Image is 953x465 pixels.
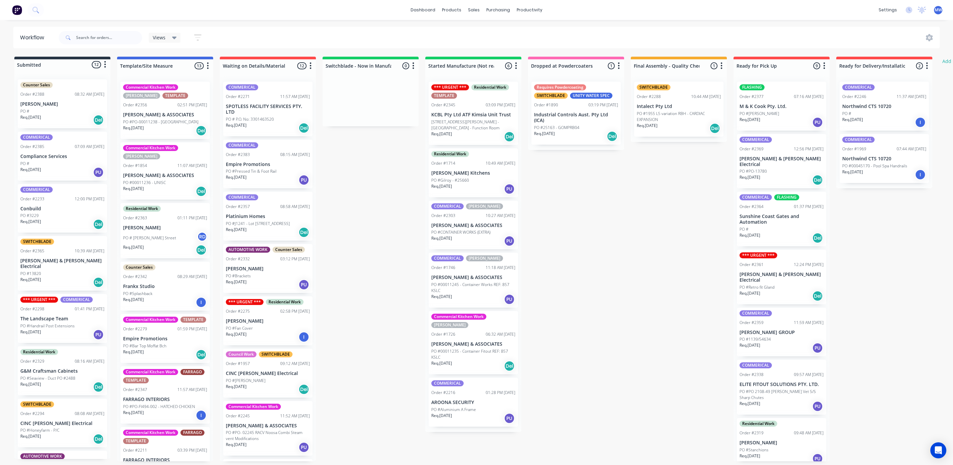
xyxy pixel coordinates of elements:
div: Order #2332 [226,256,250,262]
p: G&M Craftsman Cabinets [20,368,104,374]
p: [PERSON_NAME] [226,266,310,272]
div: COMMERICAL [431,203,464,209]
div: Del [812,291,823,301]
p: PO #13820 [20,271,41,277]
div: Order #2359 [740,320,764,326]
p: PO # [20,161,29,167]
div: *** URGENT ***Residential WorkOrder #227502:58 PM [DATE][PERSON_NAME]PO #Fan CoverReq.[DATE]I [223,296,313,345]
div: Counter Sales [20,82,53,88]
div: SWITCHBLADEOrder #236510:39 AM [DATE][PERSON_NAME] & [PERSON_NAME] ElectricalPO #13820Req.[DATE]Del [18,236,107,291]
div: 07:09 AM [DATE] [75,144,104,150]
p: Req. [DATE] [842,169,863,175]
div: [PERSON_NAME] [123,93,160,99]
div: COMMERICALOrder #233809:57 AM [DATE]ELITE FITOUT SOLUTIONS PTY. LTD.PO #PO 2108-49 [PERSON_NAME] ... [737,360,826,415]
p: PO #Brackets [226,273,251,279]
div: 12:24 PM [DATE] [794,262,824,268]
div: COMMERICAL [740,362,772,368]
div: Council WorkSWITCHBLADEOrder #195709:12 AM [DATE]CINC [PERSON_NAME] ElectricalPO #[PERSON_NAME]Re... [223,349,313,398]
div: Order #2345 [431,102,455,108]
div: COMMERICALOrder #238507:09 AM [DATE]Compliance ServicesPO #Req.[DATE]PU [18,132,107,181]
p: [PERSON_NAME] [123,225,207,231]
p: Req. [DATE] [123,186,144,192]
div: Order #1957 [226,361,250,367]
p: PO #3229 [20,213,39,219]
div: 03:12 PM [DATE] [280,256,310,262]
p: PO #00011245 - Container Works REF: 857 KSLC [431,282,515,294]
div: 01:37 PM [DATE] [794,204,824,210]
div: Commercial Kitchen Work [123,369,178,375]
div: Order #2216 [431,390,455,396]
p: Req. [DATE] [226,331,247,337]
p: Req. [DATE] [20,114,41,120]
div: Commercial Kitchen Work [431,314,486,320]
div: FARRAGO [180,369,204,375]
div: Residential Work [266,299,304,305]
div: 03:09 PM [DATE] [486,102,515,108]
div: 12:00 PM [DATE] [75,196,104,202]
div: Del [93,115,104,125]
p: Req. [DATE] [20,381,41,387]
div: Order #2329 [20,358,44,364]
div: [PERSON_NAME] [466,203,503,209]
div: COMMERICALOrder #236912:56 PM [DATE][PERSON_NAME] & [PERSON_NAME] ElectricalPO #PO-13780Req.[DATE... [737,134,826,189]
div: Residential Work [20,349,58,355]
img: Factory [12,5,22,15]
div: Del [93,277,104,288]
p: Req. [DATE] [431,235,452,241]
div: Del [196,125,206,136]
div: 09:57 AM [DATE] [794,372,824,378]
p: Industrial Controls Aust. Pty Ltd (ICA) [534,112,618,123]
p: Platinium Homes [226,214,310,219]
p: PO #Retro fit Gland [740,284,775,290]
div: FLASHINGOrder #237707:16 AM [DATE]M & K Cook Pty. Ltd.PO #[PERSON_NAME]Req.[DATE]PU [737,82,826,131]
div: 11:37 AM [DATE] [897,94,926,100]
div: 08:15 AM [DATE] [280,152,310,158]
p: PO #25163 - GOMPRB04 [534,125,579,131]
p: KCBL Pty Ltd ATF Kimsia Unit Trust [431,112,515,118]
div: COMMERICALOrder #223312:00 PM [DATE]ConbuildPO #3229Req.[DATE]Del [18,184,107,233]
div: Commercial Kitchen Work [123,84,178,90]
p: PO #Splashback [123,291,152,297]
div: COMMERICALOrder #221601:28 PM [DATE]AROONA SECURITYPO #Aluminium A FrameReq.[DATE]PU [429,378,518,427]
p: CINC [PERSON_NAME] Electrical [226,371,310,376]
p: Empire Promotions [226,162,310,167]
p: Req. [DATE] [534,131,555,137]
div: COMMERICAL [431,380,464,386]
div: Order #2288 [637,94,661,100]
div: COMMERICAL [842,84,875,90]
div: Order #2298 [20,306,44,312]
div: I [915,169,926,180]
p: Req. [DATE] [20,167,41,173]
div: Commercial Kitchen Work [226,404,281,410]
div: Requires Powdercoating [534,84,586,90]
div: Order #1726 [431,331,455,337]
div: COMMERICALOrder #235708:58 AM [DATE]Platinium HomesPO #J1241 - Lot [STREET_ADDRESS]Req.[DATE]Del [223,192,313,241]
p: Req. [DATE] [842,117,863,123]
p: Req. [DATE] [740,401,760,407]
p: PO #1139/54634 [740,336,771,342]
div: Order #2347 [123,387,147,393]
div: Order #1890 [534,102,558,108]
div: Commercial Kitchen Work[PERSON_NAME]Order #185411:07 AM [DATE][PERSON_NAME] & ASSOCIATESPO #00011... [120,142,210,200]
p: PO # P.O. No: 3301463520 [226,116,274,122]
div: Order #2383 [226,152,250,158]
p: PO # [PERSON_NAME] Street [123,235,176,241]
div: Residential Work [431,151,469,157]
div: 10:27 AM [DATE] [486,213,515,219]
p: PO #PO-13780 [740,168,767,174]
div: SWITCHBLADE [534,93,568,99]
div: Del [504,131,515,142]
p: M & K Cook Pty. Ltd. [740,104,824,109]
p: Req. [DATE] [226,227,247,233]
div: Del [93,219,104,230]
p: Req. [DATE] [123,349,144,355]
div: Del [196,186,206,197]
div: Order #2275 [226,308,250,314]
div: TEMPLATE [431,93,457,99]
div: Del [607,131,617,142]
div: Order #2246 [842,94,866,100]
p: Req. [DATE] [740,174,760,180]
p: PO #PO 2108-49 [PERSON_NAME] Vet S/S Sharp Chutes [740,389,824,401]
div: Order #1854 [123,163,147,169]
p: PO #Gilroy - #25660 [431,177,469,183]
